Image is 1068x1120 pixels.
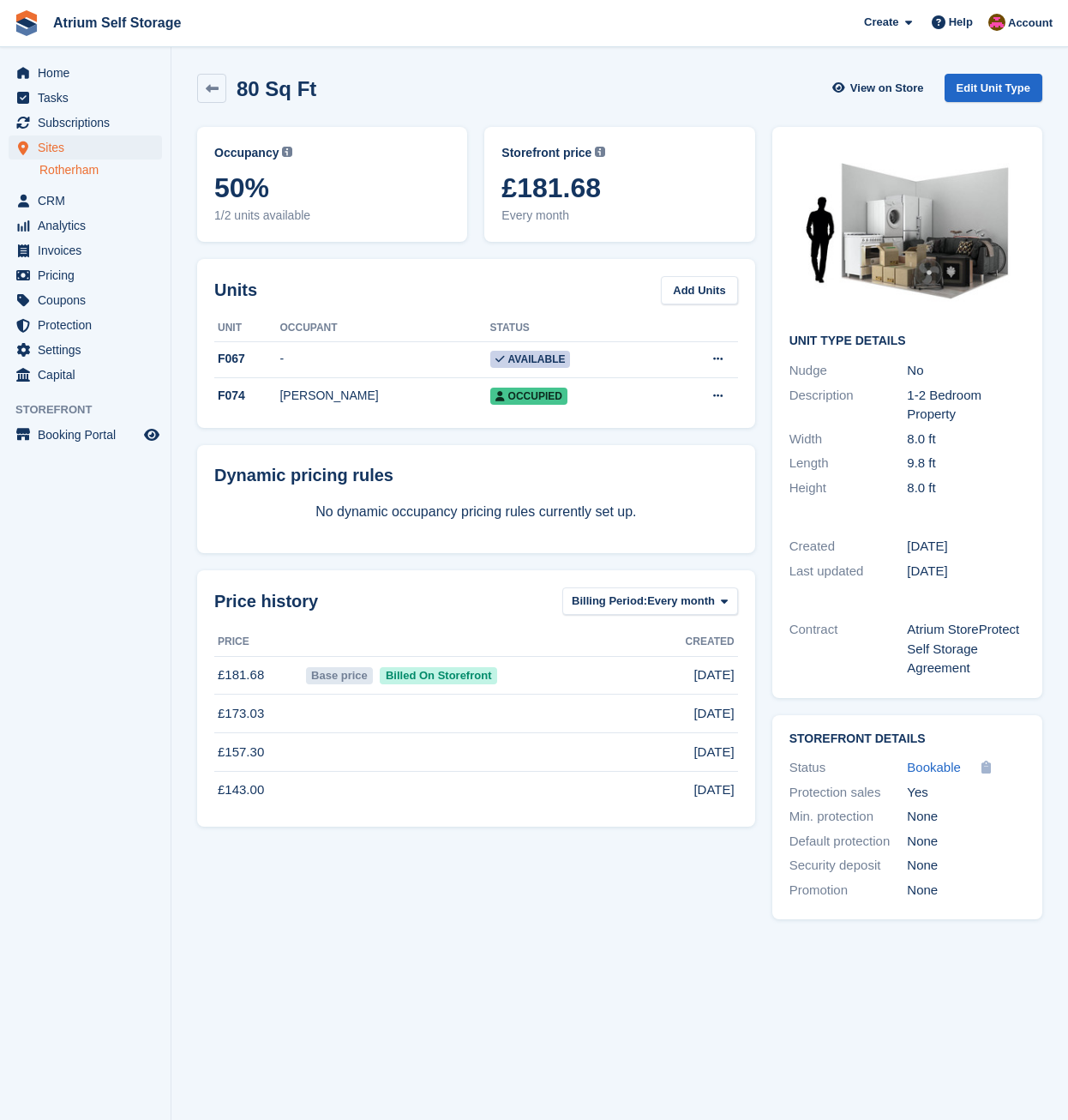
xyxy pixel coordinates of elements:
div: None [907,856,1025,876]
span: Coupons [38,288,141,312]
a: menu [9,288,162,312]
span: [DATE] [693,780,734,800]
img: Mark Rhodes [988,14,1005,31]
span: Protection [38,313,141,337]
a: Add Units [661,276,737,304]
span: Capital [38,363,141,387]
th: Status [490,315,662,342]
a: Atrium Self Storage [46,9,188,37]
span: Every month [501,207,737,225]
div: Nudge [789,361,908,381]
span: Analytics [38,214,141,238]
div: None [907,881,1025,900]
th: Occupant [279,315,489,342]
div: Atrium StoreProtect Self Storage Agreement [907,620,1025,678]
div: Default protection [789,832,908,852]
div: Contract [789,620,908,678]
a: Edit Unit Type [945,74,1042,102]
img: icon-info-grey-7440780725fd019a000dd9b08b2336e03edf1995a4989e88bcd33f0948082b44.svg [595,147,605,157]
div: Description [789,386,908,425]
a: Rotherham [39,162,162,178]
div: Status [789,758,908,778]
span: CRM [38,189,141,213]
span: Billing Period: [572,593,647,610]
div: Height [789,479,908,498]
div: Created [789,537,908,557]
span: £181.68 [501,172,737,203]
span: View on Store [850,80,924,97]
div: 8.0 ft [907,479,1025,498]
span: Booking Portal [38,423,141,447]
span: Every month [647,593,715,610]
div: Width [789,430,908,449]
img: 75-sqft-unit.jpg [789,144,1025,321]
span: Storefront price [501,144,591,162]
td: £181.68 [214,656,303,695]
h2: Storefront Details [789,732,1025,746]
span: Pricing [38,263,141,287]
span: Subscriptions [38,111,141,135]
div: F074 [214,387,279,405]
div: Last updated [789,562,908,581]
span: Sites [38,135,141,160]
span: Storefront [15,401,171,418]
div: Min. protection [789,807,908,827]
div: None [907,832,1025,852]
th: Price [214,629,303,656]
div: [DATE] [907,562,1025,581]
td: - [279,341,489,378]
button: Billing Period: Every month [562,587,738,616]
div: Protection sales [789,783,908,803]
span: Create [864,14,898,31]
td: £143.00 [214,771,303,809]
span: Available [490,351,571,368]
span: Occupancy [214,144,279,162]
img: stora-icon-8386f47178a22dfd0bd8f6a31ec36ba5ce8667c1dd55bd0f319d3a0aa187defe.svg [14,10,39,36]
a: menu [9,111,162,135]
div: Promotion [789,881,908,900]
a: menu [9,86,162,110]
div: Security deposit [789,856,908,876]
h2: Units [214,277,257,303]
div: No [907,361,1025,381]
a: menu [9,363,162,387]
a: menu [9,189,162,213]
h2: 80 Sq Ft [237,77,316,100]
img: icon-info-grey-7440780725fd019a000dd9b08b2336e03edf1995a4989e88bcd33f0948082b44.svg [282,147,292,157]
a: menu [9,214,162,238]
span: [DATE] [693,665,734,685]
span: Account [1008,15,1053,32]
span: Bookable [907,760,961,774]
div: Yes [907,783,1025,803]
a: menu [9,338,162,362]
a: Preview store [141,425,162,445]
a: Bookable [907,758,961,778]
a: menu [9,135,162,160]
a: View on Store [831,74,931,102]
span: [DATE] [693,704,734,724]
a: menu [9,61,162,85]
span: 50% [214,172,450,203]
span: Home [38,61,141,85]
span: 1/2 units available [214,207,450,225]
div: [PERSON_NAME] [279,387,489,405]
span: Tasks [38,86,141,110]
span: [DATE] [693,743,734,762]
a: menu [9,263,162,287]
p: No dynamic occupancy pricing rules currently set up. [214,502,738,522]
div: 9.8 ft [907,454,1025,473]
td: £173.03 [214,695,303,733]
h2: Unit Type details [789,334,1025,348]
div: 1-2 Bedroom Property [907,386,1025,425]
a: menu [9,313,162,337]
div: Length [789,454,908,473]
span: Created [686,634,735,649]
a: menu [9,423,162,447]
th: Unit [214,315,279,342]
span: Billed On Storefront [380,667,497,684]
span: Occupied [490,388,567,405]
td: £157.30 [214,733,303,772]
div: [DATE] [907,537,1025,557]
div: Dynamic pricing rules [214,462,738,488]
span: Settings [38,338,141,362]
